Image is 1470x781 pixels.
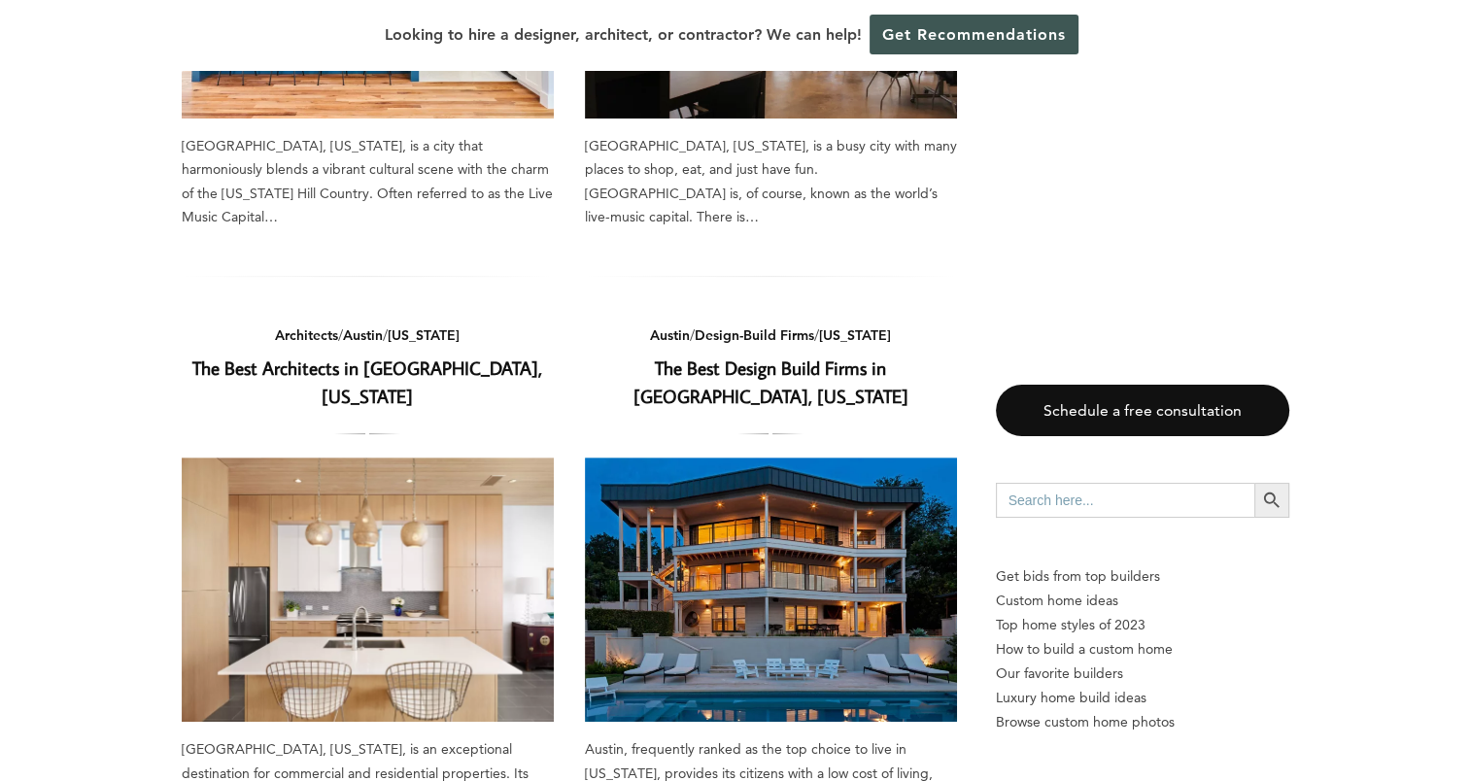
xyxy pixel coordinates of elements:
[192,356,542,408] a: The Best Architects in [GEOGRAPHIC_DATA], [US_STATE]
[996,483,1254,518] input: Search here...
[182,323,554,348] div: / /
[996,564,1289,589] p: Get bids from top builders
[996,637,1289,662] a: How to build a custom home
[996,686,1289,710] a: Luxury home build ideas
[633,356,908,408] a: The Best Design Build Firms in [GEOGRAPHIC_DATA], [US_STATE]
[996,662,1289,686] a: Our favorite builders
[585,458,957,722] a: The Best Design Build Firms in [GEOGRAPHIC_DATA], [US_STATE]
[388,326,460,344] a: [US_STATE]
[182,458,554,722] a: The Best Architects in [GEOGRAPHIC_DATA], [US_STATE]
[275,326,338,344] a: Architects
[343,326,383,344] a: Austin
[182,134,554,229] div: [GEOGRAPHIC_DATA], [US_STATE], is a city that harmoniously blends a vibrant cultural scene with t...
[585,323,957,348] div: / /
[996,589,1289,613] a: Custom home ideas
[650,326,690,344] a: Austin
[695,326,814,344] a: Design-Build Firms
[585,134,957,229] div: [GEOGRAPHIC_DATA], [US_STATE], is a busy city with many places to shop, eat, and just have fun. [...
[996,710,1289,734] a: Browse custom home photos
[996,613,1289,637] a: Top home styles of 2023
[819,326,891,344] a: [US_STATE]
[1261,490,1282,511] svg: Search
[870,15,1078,54] a: Get Recommendations
[996,385,1289,436] a: Schedule a free consultation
